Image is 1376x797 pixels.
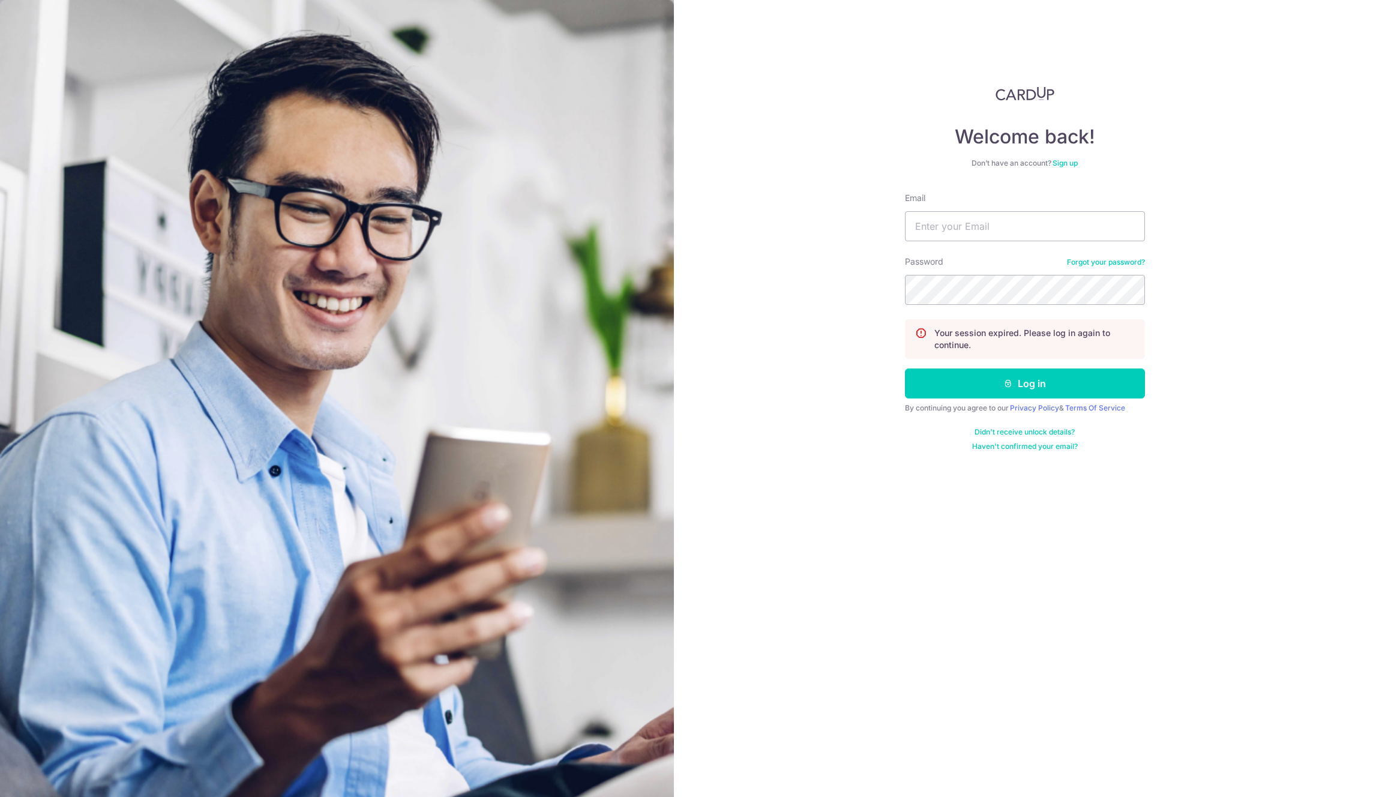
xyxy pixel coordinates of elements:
div: Don’t have an account? [905,158,1145,168]
a: Didn't receive unlock details? [975,427,1075,437]
div: By continuing you agree to our & [905,403,1145,413]
input: Enter your Email [905,211,1145,241]
p: Your session expired. Please log in again to continue. [934,327,1135,351]
label: Email [905,192,925,204]
a: Forgot your password? [1067,257,1145,267]
a: Haven't confirmed your email? [972,442,1078,451]
label: Password [905,256,943,268]
a: Privacy Policy [1010,403,1059,412]
a: Sign up [1053,158,1078,167]
a: Terms Of Service [1065,403,1125,412]
h4: Welcome back! [905,125,1145,149]
button: Log in [905,368,1145,398]
img: CardUp Logo [996,86,1054,101]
